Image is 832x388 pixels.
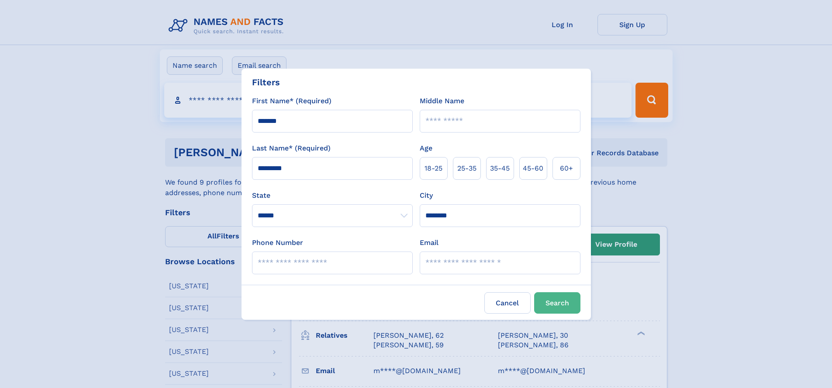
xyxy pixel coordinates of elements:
label: State [252,190,413,201]
label: Cancel [484,292,531,314]
span: 18‑25 [425,163,442,174]
label: Age [420,143,432,154]
label: Middle Name [420,96,464,106]
span: 60+ [560,163,573,174]
label: City [420,190,433,201]
label: Phone Number [252,238,303,248]
label: First Name* (Required) [252,96,331,106]
label: Email [420,238,438,248]
span: 45‑60 [523,163,543,174]
div: Filters [252,76,280,89]
label: Last Name* (Required) [252,143,331,154]
button: Search [534,292,580,314]
span: 35‑45 [490,163,510,174]
span: 25‑35 [457,163,476,174]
